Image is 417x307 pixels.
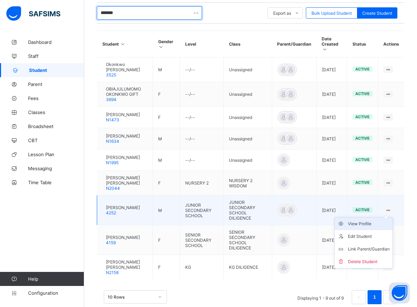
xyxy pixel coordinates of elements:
[224,58,272,82] td: Unassigned
[153,107,180,128] td: F
[383,290,397,304] button: next page
[28,109,84,115] span: Classes
[311,11,352,16] span: Bulk Upload Student
[224,107,272,128] td: Unassigned
[316,149,347,171] td: [DATE]
[371,293,378,302] a: 1
[180,171,224,195] td: NURSERY 2
[355,157,370,162] span: active
[106,270,119,275] span: N2158
[272,31,316,58] th: Parent/Guardian
[6,6,60,21] img: safsims
[347,31,378,58] th: Status
[106,160,119,165] span: N1995
[224,128,272,149] td: Unassigned
[28,166,84,171] span: Messaging
[97,31,153,58] th: Student
[355,207,370,212] span: active
[106,210,116,215] span: 4252
[355,136,370,141] span: active
[28,81,84,87] span: Parent
[352,290,366,304] button: prev page
[106,259,147,270] span: [PERSON_NAME] [PERSON_NAME]
[108,294,154,300] div: 10 Rows
[153,149,180,171] td: M
[224,31,272,58] th: Class
[153,195,180,225] td: M
[316,171,347,195] td: [DATE]
[120,41,126,47] i: Sort in Ascending Order
[348,233,390,240] div: Edit Student
[106,186,120,191] span: N2044
[28,124,84,129] span: Broadsheet
[316,128,347,149] td: [DATE]
[383,290,397,304] li: 下一页
[106,175,147,186] span: [PERSON_NAME] [PERSON_NAME]
[28,53,84,59] span: Staff
[316,31,347,58] th: Date Created
[180,255,224,280] td: KG
[348,220,390,227] div: View Profile
[28,39,84,45] span: Dashboard
[348,246,390,253] div: Link Parent/Guardian
[378,31,404,58] th: Actions
[106,112,140,117] span: [PERSON_NAME]
[106,155,140,160] span: [PERSON_NAME]
[352,290,366,304] li: 上一页
[28,290,84,296] span: Configuration
[355,91,370,96] span: active
[28,276,84,282] span: Help
[28,95,84,101] span: Fees
[224,195,272,225] td: JUNIOR SECONDARY SCHOOL DILIGENCE
[224,149,272,171] td: Unassigned
[106,139,119,144] span: N1634
[28,180,84,185] span: Time Table
[355,114,370,119] span: active
[106,86,147,97] span: OBIAJULUMOMO OKONKWO GIFT
[322,47,328,52] i: Sort in Ascending Order
[153,225,180,255] td: F
[180,225,224,255] td: SENIOR SECONDARY SCHOOL
[316,255,347,280] td: [DATE]
[153,255,180,280] td: F
[106,205,140,210] span: [PERSON_NAME]
[316,107,347,128] td: [DATE]
[28,138,84,143] span: CBT
[180,195,224,225] td: JUNIOR SECONDARY SCHOOL
[355,180,370,185] span: active
[368,290,382,304] li: 1
[106,133,140,139] span: [PERSON_NAME]
[224,225,272,255] td: SENIOR SECONDARY SCHOOL DILIGENCE
[180,58,224,82] td: --/--
[316,225,347,255] td: [DATE]
[273,11,291,16] span: Export as
[180,149,224,171] td: --/--
[106,72,116,78] span: 3525
[28,152,84,157] span: Lesson Plan
[316,195,347,225] td: [DATE]
[153,58,180,82] td: M
[355,67,370,72] span: active
[224,82,272,107] td: Unassigned
[316,58,347,82] td: [DATE]
[29,67,84,73] span: Student
[106,117,119,122] span: N1473
[292,290,349,304] li: Displaying 1 - 9 out of 9
[153,171,180,195] td: F
[158,44,164,49] i: Sort in Ascending Order
[362,11,392,16] span: Create Student
[224,171,272,195] td: NURSERY 2 WISDOM
[389,282,410,303] button: Open asap
[106,235,140,240] span: [PERSON_NAME]
[180,31,224,58] th: Level
[180,107,224,128] td: --/--
[153,128,180,149] td: M
[180,128,224,149] td: --/--
[224,255,272,280] td: KG DILIGENCE
[153,31,180,58] th: Gender
[106,97,116,102] span: 3694
[106,240,116,245] span: 4159
[348,258,390,265] div: Delete Student
[180,82,224,107] td: --/--
[153,82,180,107] td: F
